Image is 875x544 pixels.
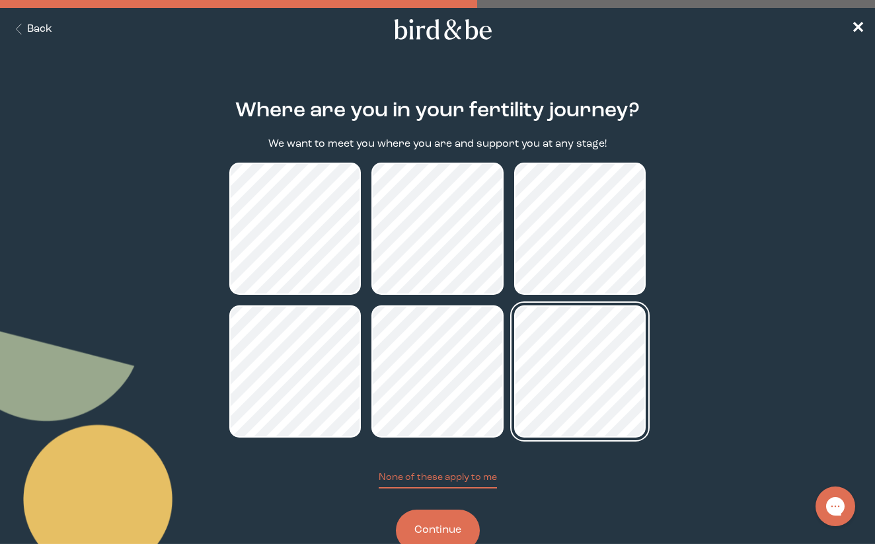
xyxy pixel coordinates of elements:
[11,22,52,37] button: Back Button
[809,482,862,531] iframe: Gorgias live chat messenger
[851,21,864,37] span: ✕
[379,471,497,488] button: None of these apply to me
[268,137,607,152] p: We want to meet you where you are and support you at any stage!
[851,18,864,41] a: ✕
[235,96,640,126] h2: Where are you in your fertility journey?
